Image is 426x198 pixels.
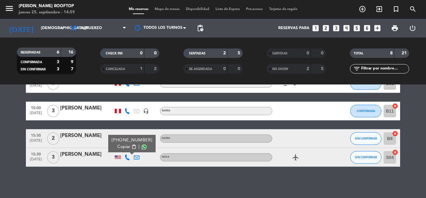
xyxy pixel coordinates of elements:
div: LOG OUT [404,19,421,38]
span: Mesa [162,82,169,84]
span: content_paste [132,145,136,149]
span: Mesa [162,156,169,158]
span: 3 [47,105,59,117]
span: Lista de Espera [212,8,243,11]
i: [DATE] [5,21,38,35]
div: [PERSON_NAME] [60,104,113,112]
i: looks_3 [332,24,340,32]
strong: 8 [390,51,393,55]
span: RE AGENDADA [189,68,212,71]
button: menu [5,4,14,15]
span: | [138,144,140,150]
span: 15:00 [28,104,44,111]
strong: 0 [140,51,143,55]
span: Mapa de mesas [152,8,183,11]
i: turned_in_not [392,5,400,13]
span: SENTADAS [189,52,206,55]
span: NO SHOW [272,68,288,71]
span: [DATE] [28,139,44,146]
span: RESERVADAS [21,51,41,54]
span: print [391,24,399,32]
i: airplanemode_active [292,154,299,161]
span: [DATE] [28,111,44,118]
i: search [409,5,417,13]
span: Tarjetas de regalo [266,8,301,11]
strong: 1 [140,67,143,71]
span: SIN CONFIRMAR [21,68,46,71]
i: arrow_drop_down [58,24,65,32]
input: Filtrar por nombre... [361,65,409,72]
div: [PERSON_NAME] [60,150,113,159]
strong: 6 [57,50,59,54]
div: [PERSON_NAME] Rooftop [19,3,75,9]
i: looks_6 [363,24,371,32]
button: CONFIRMADA [350,105,381,117]
strong: 5 [321,67,325,71]
span: CONFIRMADA [357,109,375,113]
span: CONFIRMADA [21,61,42,64]
span: Barra [162,137,170,140]
i: looks_4 [342,24,351,32]
div: jueves 25. septiembre - 14:59 [19,9,75,16]
strong: 0 [307,51,309,55]
span: Almuerzo [80,26,102,30]
span: SERVIDAS [272,52,288,55]
span: Mis reservas [126,8,152,11]
span: Copiar [117,144,130,150]
strong: 7 [71,67,75,71]
span: Disponibilidad [183,8,212,11]
span: CHECK INS [106,52,123,55]
strong: 0 [238,67,241,71]
span: [DATE] [28,84,44,91]
div: [PHONE_NUMBER] [112,137,152,144]
span: Reservas para [278,26,309,30]
strong: 21 [402,51,408,55]
i: looks_two [322,24,330,32]
span: TOTAL [354,52,363,55]
i: looks_one [312,24,320,32]
span: 15:30 [28,150,44,157]
span: pending_actions [196,24,204,32]
span: Barra [162,109,170,112]
strong: 9 [71,60,75,64]
i: add_circle_outline [359,5,366,13]
i: menu [5,4,14,13]
span: SIN CONFIRMAR [355,155,377,159]
i: cancel [392,103,398,109]
button: SIN CONFIRMAR [350,132,381,145]
strong: 0 [154,51,158,55]
i: exit_to_app [375,5,383,13]
i: power_settings_new [409,24,416,32]
button: Copiarcontent_paste [117,144,136,150]
strong: 16 [68,50,75,54]
i: looks_5 [353,24,361,32]
strong: 2 [154,67,158,71]
span: Pre-acceso [243,8,266,11]
span: SIN CONFIRMAR [355,137,377,140]
div: [PERSON_NAME] [60,132,113,140]
strong: 0 [223,67,226,71]
button: SIN CONFIRMAR [350,151,381,164]
i: cancel [392,149,398,155]
strong: 5 [238,51,241,55]
strong: 2 [223,51,226,55]
i: cancel [392,130,398,137]
strong: 3 [57,67,59,71]
strong: 2 [307,67,309,71]
i: headset_mic [143,108,149,114]
span: CANCELADA [106,68,125,71]
span: [DATE] [28,157,44,165]
i: filter_list [353,65,361,73]
span: 15:30 [28,131,44,139]
span: 3 [47,151,59,164]
span: 2 [47,132,59,145]
strong: 0 [321,51,325,55]
i: add_box [373,24,381,32]
strong: 3 [57,60,59,64]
